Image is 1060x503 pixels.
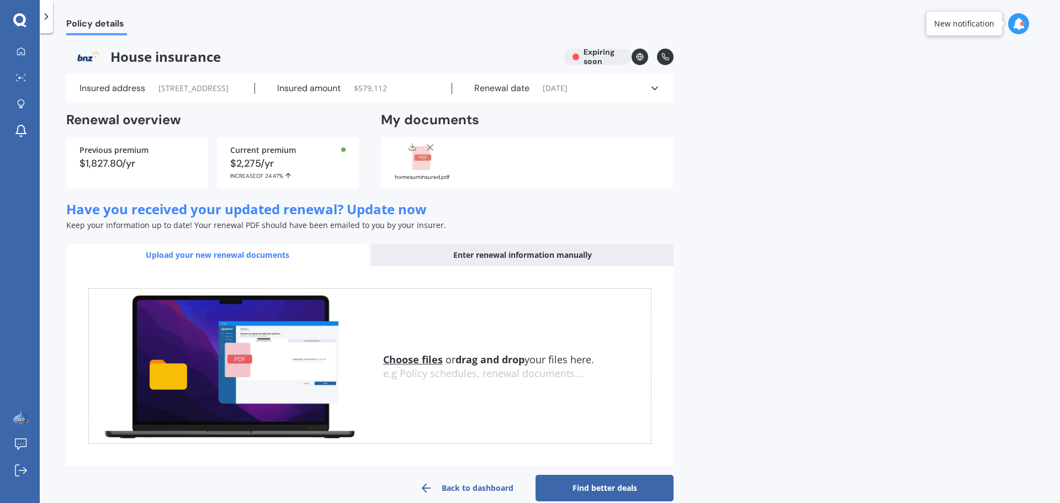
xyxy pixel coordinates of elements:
span: INCREASE OF [230,172,265,179]
span: or your files here. [383,353,594,366]
span: [STREET_ADDRESS] [158,83,229,94]
span: Have you received your updated renewal? Update now [66,200,427,218]
div: New notification [934,18,994,29]
img: upload.de96410c8ce839c3fdd5.gif [89,289,370,444]
h2: My documents [381,112,479,129]
a: Back to dashboard [397,475,536,501]
img: BNZ.png [66,49,110,65]
div: $1,827.80/yr [79,158,195,168]
img: 11041baca655ce11557da75d242c5104 [13,409,29,426]
div: Upload your new renewal documents [66,244,369,266]
span: Keep your information up to date! Your renewal PDF should have been emailed to you by your insurer. [66,220,446,230]
div: $2,275/yr [230,158,346,179]
label: Insured amount [277,83,341,94]
span: $ 579,112 [354,83,387,94]
div: Current premium [230,146,346,154]
u: Choose files [383,353,443,366]
span: [DATE] [543,83,568,94]
label: Renewal date [474,83,529,94]
span: House insurance [66,49,555,65]
div: homesuminsured.pdf [394,174,449,180]
div: Previous premium [79,146,195,154]
span: 24.47% [265,172,283,179]
div: e.g Policy schedules, renewal documents... [383,368,651,380]
b: drag and drop [455,353,524,366]
span: Policy details [66,18,127,33]
h2: Renewal overview [66,112,359,129]
label: Insured address [79,83,145,94]
div: Enter renewal information manually [371,244,674,266]
a: Find better deals [536,475,674,501]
